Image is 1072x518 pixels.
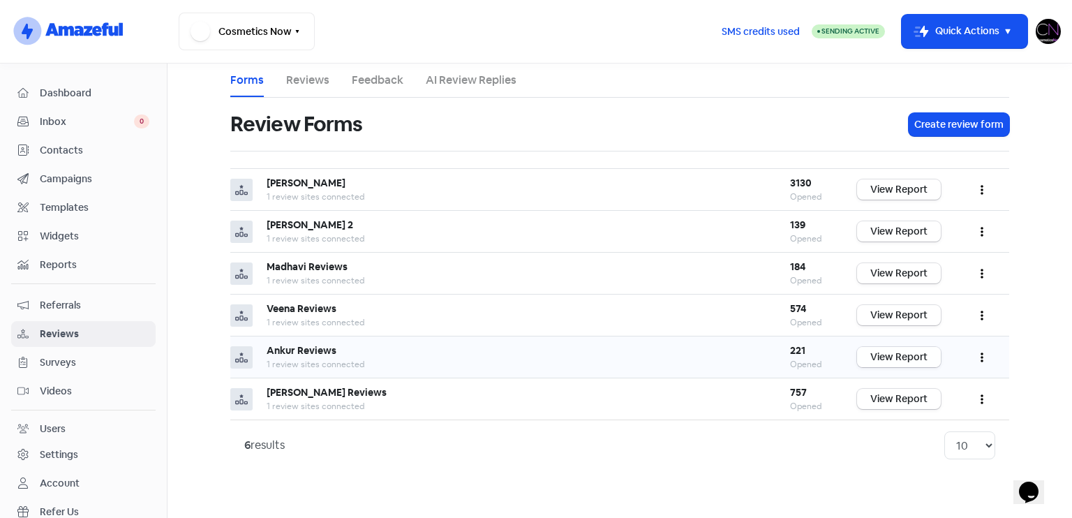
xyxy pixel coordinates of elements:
[790,344,805,357] b: 221
[40,384,149,399] span: Videos
[909,113,1009,136] button: Create review form
[857,263,941,283] a: View Report
[11,195,156,221] a: Templates
[790,302,806,315] b: 574
[40,447,78,462] div: Settings
[267,233,364,244] span: 1 review sites connected
[11,442,156,468] a: Settings
[267,344,336,357] b: Ankur Reviews
[857,347,941,367] a: View Report
[11,166,156,192] a: Campaigns
[790,400,829,413] div: Opened
[267,219,353,231] b: [PERSON_NAME] 2
[11,471,156,496] a: Account
[40,355,149,370] span: Surveys
[40,422,66,436] div: Users
[426,72,516,89] a: AI Review Replies
[267,302,336,315] b: Veena Reviews
[857,221,941,242] a: View Report
[179,13,315,50] button: Cosmetics Now
[40,114,134,129] span: Inbox
[40,86,149,101] span: Dashboard
[790,316,829,329] div: Opened
[821,27,879,36] span: Sending Active
[790,232,829,245] div: Opened
[267,386,387,399] b: [PERSON_NAME] Reviews
[40,200,149,215] span: Templates
[11,252,156,278] a: Reports
[134,114,149,128] span: 0
[790,260,805,273] b: 184
[267,260,348,273] b: Madhavi Reviews
[11,138,156,163] a: Contacts
[267,177,345,189] b: [PERSON_NAME]
[11,416,156,442] a: Users
[11,350,156,376] a: Surveys
[40,298,149,313] span: Referrals
[267,191,364,202] span: 1 review sites connected
[267,401,364,412] span: 1 review sites connected
[857,305,941,325] a: View Report
[230,72,264,89] a: Forms
[40,143,149,158] span: Contacts
[790,274,829,287] div: Opened
[857,389,941,409] a: View Report
[40,258,149,272] span: Reports
[352,72,403,89] a: Feedback
[790,358,829,371] div: Opened
[790,177,812,189] b: 3130
[267,317,364,328] span: 1 review sites connected
[710,23,812,38] a: SMS credits used
[11,378,156,404] a: Videos
[244,437,285,454] div: results
[1013,462,1058,504] iframe: chat widget
[267,359,364,370] span: 1 review sites connected
[790,386,807,399] b: 757
[790,219,805,231] b: 139
[857,179,941,200] a: View Report
[11,293,156,318] a: Referrals
[230,102,362,147] h1: Review Forms
[722,24,800,39] span: SMS credits used
[812,23,885,40] a: Sending Active
[40,172,149,186] span: Campaigns
[40,327,149,341] span: Reviews
[40,229,149,244] span: Widgets
[1036,19,1061,44] img: User
[902,15,1027,48] button: Quick Actions
[11,109,156,135] a: Inbox 0
[11,80,156,106] a: Dashboard
[40,476,80,491] div: Account
[11,321,156,347] a: Reviews
[286,72,329,89] a: Reviews
[244,438,251,452] strong: 6
[11,223,156,249] a: Widgets
[790,191,829,203] div: Opened
[267,275,364,286] span: 1 review sites connected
